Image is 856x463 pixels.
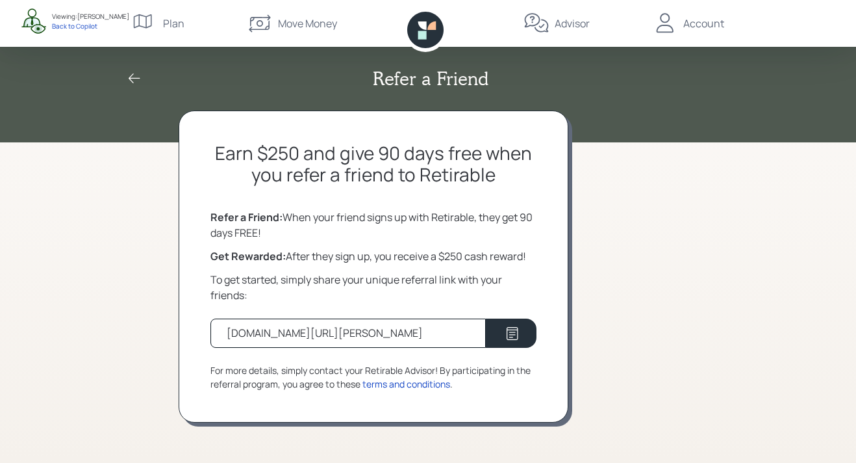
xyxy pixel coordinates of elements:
b: Get Rewarded: [210,249,286,263]
div: For more details, simply contact your Retirable Advisor! By participating in the referral program... [210,364,536,391]
h2: Earn $250 and give 90 days free when you refer a friend to Retirable [210,142,536,186]
div: terms and conditions [362,377,450,391]
div: [DOMAIN_NAME][URL][PERSON_NAME] [227,325,423,341]
div: Account [683,16,724,31]
div: Move Money [278,16,337,31]
div: Viewing: [PERSON_NAME] [52,12,129,21]
div: Advisor [555,16,590,31]
h2: Refer a Friend [373,68,488,90]
b: Refer a Friend: [210,210,283,224]
div: Back to Copilot [52,21,129,31]
div: To get started, simply share your unique referral link with your friends: [210,272,536,303]
div: After they sign up, you receive a $250 cash reward! [210,248,536,264]
div: Plan [163,16,184,31]
div: When your friend signs up with Retirable, they get 90 days FREE! [210,209,536,241]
